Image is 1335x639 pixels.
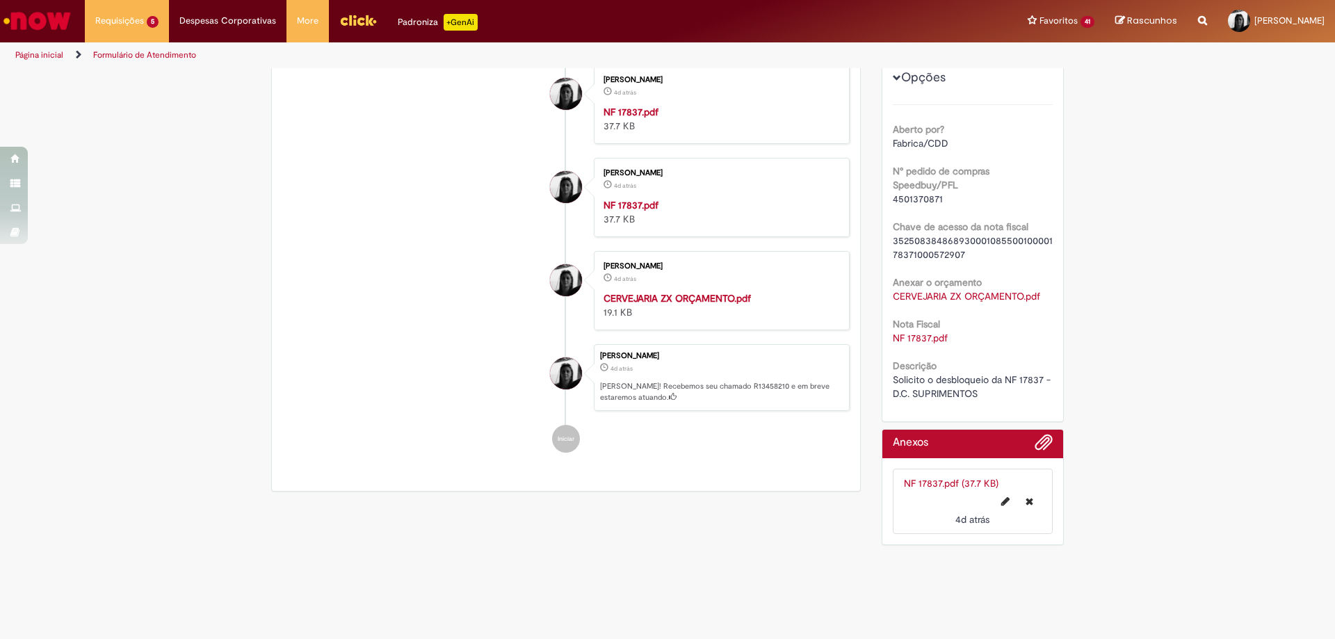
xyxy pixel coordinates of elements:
img: ServiceNow [1,7,73,35]
span: Rascunhos [1127,14,1177,27]
div: [PERSON_NAME] [600,352,842,360]
time: 28/08/2025 14:22:09 [610,364,633,373]
span: 41 [1081,16,1094,28]
a: CERVEJARIA ZX ORÇAMENTO.pdf [604,292,751,305]
img: click_logo_yellow_360x200.png [339,10,377,31]
div: [PERSON_NAME] [604,169,835,177]
div: [PERSON_NAME] [604,76,835,84]
button: Editar nome de arquivo NF 17837.pdf [993,490,1018,512]
p: +GenAi [444,14,478,31]
span: 4d atrás [955,513,989,526]
span: 5 [147,16,159,28]
span: 4d atrás [614,88,636,97]
span: Despesas Corporativas [179,14,276,28]
a: NF 17837.pdf (37.7 KB) [904,477,998,490]
div: 19.1 KB [604,291,835,319]
span: [PERSON_NAME] [1254,15,1325,26]
span: 35250838486893000108550010000178371000572907 [893,234,1053,261]
a: Download de NF 17837.pdf [893,332,948,344]
div: Padroniza [398,14,478,31]
span: 4d atrás [614,275,636,283]
span: Fabrica/CDD [893,137,948,149]
b: Aberto por? [893,123,944,136]
div: Amanda Porcini Bin [550,171,582,203]
h2: Anexos [893,437,928,449]
span: 4d atrás [614,181,636,190]
p: [PERSON_NAME]! Recebemos seu chamado R13458210 e em breve estaremos atuando. [600,381,842,403]
span: Requisições [95,14,144,28]
b: Nota Fiscal [893,318,940,330]
time: 28/08/2025 14:22:08 [955,513,989,526]
div: Amanda Porcini Bin [550,78,582,110]
span: Favoritos [1039,14,1078,28]
a: Formulário de Atendimento [93,49,196,60]
span: More [297,14,318,28]
button: Adicionar anexos [1035,433,1053,458]
a: NF 17837.pdf [604,106,658,118]
b: N° pedido de compras Speedbuy/PFL [893,165,989,191]
ul: Trilhas de página [10,42,880,68]
time: 28/08/2025 14:20:35 [614,275,636,283]
span: 4501370871 [893,193,943,205]
button: Excluir NF 17837.pdf [1017,490,1042,512]
b: Anexar o orçamento [893,276,982,289]
span: 4d atrás [610,364,633,373]
a: NF 17837.pdf [604,199,658,211]
li: Amanda Porcini Bin [282,344,850,411]
div: 37.7 KB [604,198,835,226]
div: Amanda Porcini Bin [550,264,582,296]
div: Amanda Porcini Bin [550,357,582,389]
a: Página inicial [15,49,63,60]
div: 37.7 KB [604,105,835,133]
b: Chave de acesso da nota fiscal [893,220,1028,233]
span: Solicito o desbloqueio da NF 17837 - D.C. SUPRIMENTOS [893,373,1053,400]
a: Rascunhos [1115,15,1177,28]
a: Download de CERVEJARIA ZX ORÇAMENTO.pdf [893,290,1040,302]
time: 28/08/2025 14:21:02 [614,181,636,190]
div: [PERSON_NAME] [604,262,835,270]
time: 28/08/2025 14:22:08 [614,88,636,97]
b: Descrição [893,359,937,372]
